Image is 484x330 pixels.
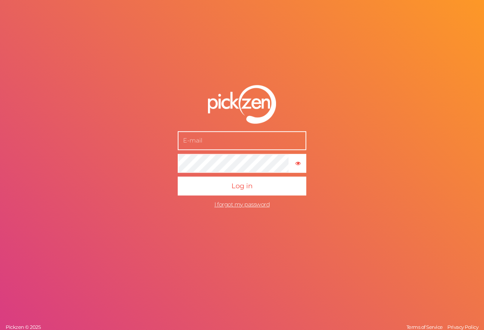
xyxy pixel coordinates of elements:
span: Privacy Policy [447,324,478,330]
a: I forgot my password [214,201,270,208]
span: Log in [231,182,253,190]
a: Pickzen © 2025 [4,324,42,330]
span: Terms of Service [406,324,443,330]
a: Terms of Service [405,324,445,330]
input: E-mail [178,131,306,150]
img: pz-logo-white.png [208,85,276,124]
button: Log in [178,177,306,195]
a: Privacy Policy [445,324,480,330]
